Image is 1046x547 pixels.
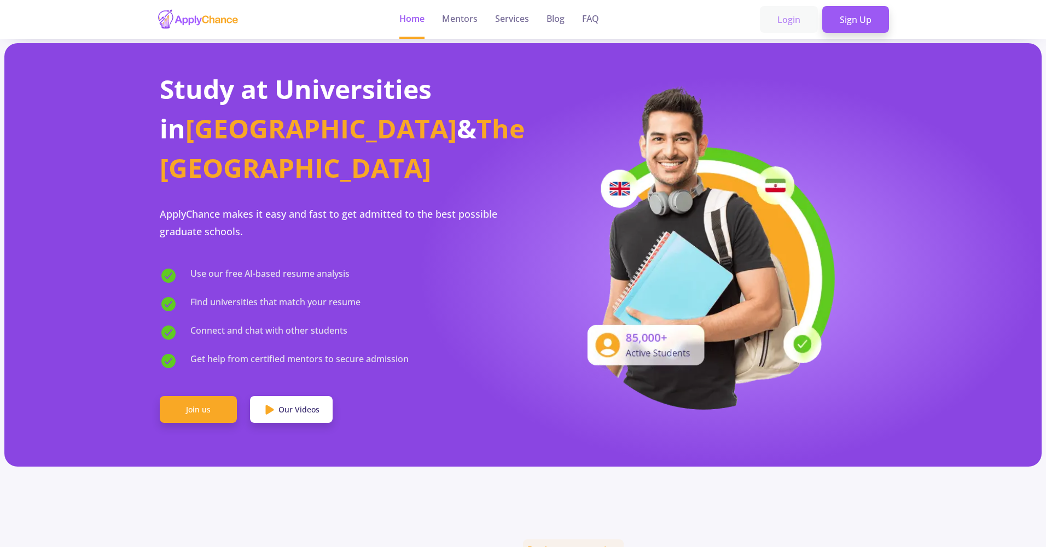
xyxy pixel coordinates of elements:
a: Our Videos [250,396,333,423]
a: Sign Up [822,6,889,33]
img: applicant [571,83,839,410]
span: Find universities that match your resume [190,295,361,313]
span: [GEOGRAPHIC_DATA] [185,110,457,146]
span: Study at Universities in [160,71,432,146]
span: Connect and chat with other students [190,324,347,341]
img: applychance logo [157,9,239,30]
a: Login [760,6,818,33]
span: Our Videos [278,404,319,415]
a: Join us [160,396,237,423]
span: & [457,110,476,146]
span: Get help from certified mentors to secure admission [190,352,409,370]
span: Use our free AI-based resume analysis [190,267,350,284]
span: ApplyChance makes it easy and fast to get admitted to the best possible graduate schools. [160,207,497,238]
